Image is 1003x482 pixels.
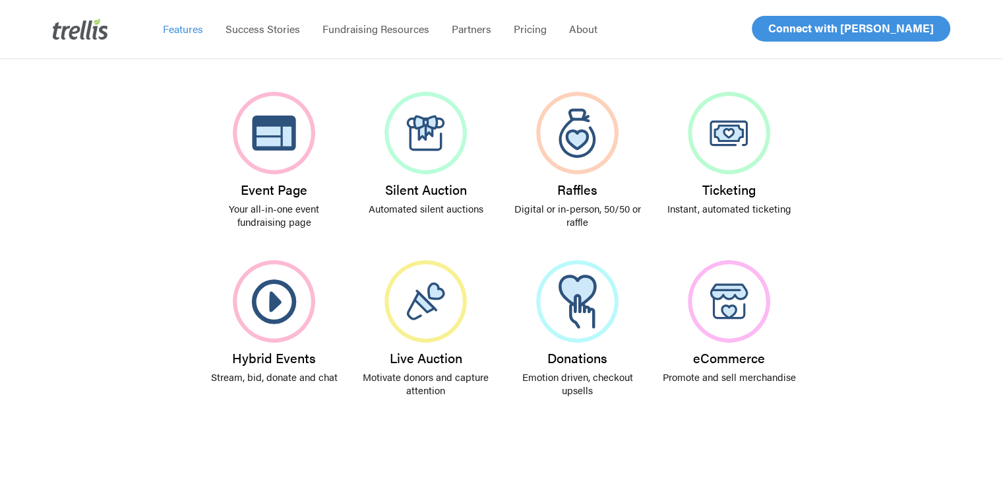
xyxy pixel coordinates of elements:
h3: Ticketing [663,182,796,197]
img: Event Page [233,92,315,174]
a: Pricing [502,22,558,36]
h3: Donations [511,351,644,365]
p: Automated silent auctions [359,202,493,215]
img: eCommerce [688,260,770,343]
a: eCommerce Promote and sell merchandise [653,244,805,399]
img: Donations [536,260,619,343]
p: Motivate donors and capture attention [359,370,493,397]
span: Pricing [514,21,547,36]
a: Silent Auction Automated silent auctions [350,76,502,231]
a: Features [152,22,214,36]
span: About [569,21,597,36]
a: Partners [441,22,502,36]
a: Hybrid Events Stream, bid, donate and chat [198,244,350,399]
a: Success Stories [214,22,311,36]
p: Promote and sell merchandise [663,370,796,384]
h3: Hybrid Events [208,351,341,365]
a: Ticketing Instant, automated ticketing [653,76,805,231]
span: Success Stories [226,21,300,36]
h3: Silent Auction [359,182,493,197]
a: Donations Emotion driven, checkout upsells [502,244,653,413]
p: Digital or in-person, 50/50 or raffle [511,202,644,228]
a: About [558,22,609,36]
a: Live Auction Motivate donors and capture attention [350,244,502,413]
img: Hybrid Events [233,260,315,343]
a: Event Page Your all-in-one event fundraising page [198,76,350,244]
span: Partners [452,21,491,36]
img: Raffles [536,92,619,174]
h3: Live Auction [359,351,493,365]
h3: Event Page [208,182,341,197]
a: Fundraising Resources [311,22,441,36]
h3: eCommerce [663,351,796,365]
p: Stream, bid, donate and chat [208,370,341,384]
span: Features [163,21,203,36]
span: Fundraising Resources [322,21,429,36]
p: Instant, automated ticketing [663,202,796,215]
a: Connect with [PERSON_NAME] [752,16,950,42]
img: Trellis [53,18,108,40]
img: Ticketing [688,92,770,174]
a: Raffles Digital or in-person, 50/50 or raffle [502,76,653,244]
img: Silent Auction [384,92,467,174]
h3: Raffles [511,182,644,197]
span: Connect with [PERSON_NAME] [768,20,934,36]
img: Live Auction [384,260,467,343]
p: Your all-in-one event fundraising page [208,202,341,228]
p: Emotion driven, checkout upsells [511,370,644,397]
